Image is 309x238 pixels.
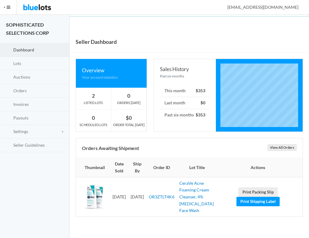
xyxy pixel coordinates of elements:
th: Ship By [128,158,146,177]
strong: 0 [127,93,130,99]
a: Print Shipping Label [236,197,280,206]
div: LISTED LOTS [76,100,111,106]
strong: $353 [196,112,205,117]
span: Payouts [13,115,28,120]
th: Date Sold [110,158,128,177]
strong: 2 [92,93,95,99]
li: Past six months [160,109,210,121]
span: [EMAIL_ADDRESS][DOMAIN_NAME] [221,5,298,10]
span: Auctions [13,74,30,80]
th: Actions [217,158,303,177]
div: Sales History [160,65,210,73]
th: Thumbnail [76,158,110,177]
div: Overview [82,66,141,74]
a: Print Packing Slip [239,187,278,197]
strong: 0 [92,115,95,121]
strong: SOPHISTICATED SELECTIONS CORP [6,22,49,36]
span: Seller Guidelines [13,142,45,148]
a: View All Orders [268,144,297,151]
div: SCHEDULED LOTS [76,122,111,128]
span: Lots [13,61,21,66]
b: Orders Awaiting Shipment [82,145,139,151]
li: Last month [160,97,210,109]
th: Order ID [146,158,177,177]
div: ORDERS [DATE] [111,100,146,106]
span: Dashboard [13,47,34,52]
strong: $353 [196,88,205,93]
th: Lot Title [177,158,217,177]
td: [DATE] [128,177,146,217]
td: [DATE] [110,177,128,217]
div: Your account statistics [82,74,141,80]
a: CeraVe Acne Foaming Cream Cleanser, 4% [MEDICAL_DATA] Face Wash [179,181,214,213]
a: OR3ZTLT4K6 [149,194,174,199]
span: Orders [13,88,27,93]
strong: $0 [200,100,205,105]
span: Invoices [13,102,29,107]
h1: Seller Dashboard [76,37,117,46]
li: This month [160,85,210,97]
span: Settings [13,129,28,134]
div: ORDER TOTAL [DATE] [111,122,146,128]
strong: $0 [126,115,132,121]
div: Past six months [160,73,210,79]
